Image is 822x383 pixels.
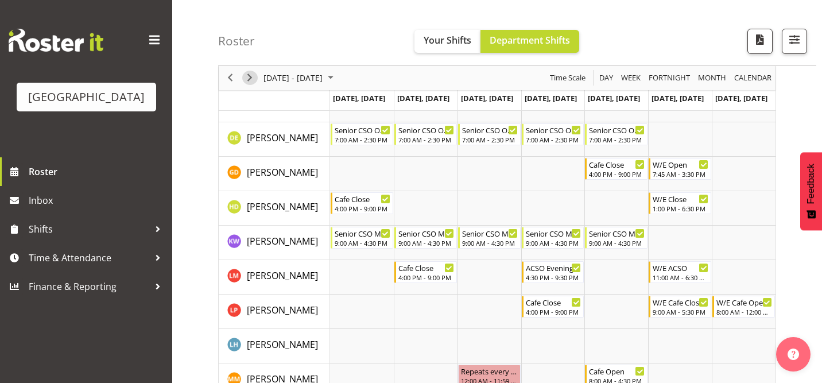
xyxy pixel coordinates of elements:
div: 4:30 PM - 9:30 PM [526,273,581,282]
button: Timeline Week [619,71,643,86]
span: [DATE], [DATE] [588,93,640,103]
a: [PERSON_NAME] [247,200,318,214]
div: Kirsteen Wilson"s event - Senior CSO Middle Begin From Thursday, September 4, 2025 at 9:00:00 AM ... [522,227,584,249]
a: [PERSON_NAME] [247,303,318,317]
div: Cafe Close [398,262,454,273]
div: W/E Close [653,193,708,204]
td: Luca Pudda resource [219,295,330,329]
div: next period [240,66,259,90]
td: Lynley Hamlin resource [219,329,330,363]
div: Senior CSO Middle [589,227,645,239]
div: Senior CSO Middle [335,227,390,239]
div: 9:00 AM - 4:30 PM [526,238,581,247]
div: 7:00 AM - 2:30 PM [462,135,518,144]
div: Cafe Close [526,296,581,308]
div: Senior CSO Middle [398,227,454,239]
div: Laura McDowall"s event - W/E ACSO Begin From Saturday, September 6, 2025 at 11:00:00 AM GMT+12:00... [649,261,711,283]
span: [PERSON_NAME] [247,269,318,282]
img: help-xxl-2.png [788,349,799,360]
div: Hana Davis"s event - Cafe Close Begin From Monday, September 1, 2025 at 4:00:00 PM GMT+12:00 Ends... [331,192,393,214]
span: [DATE], [DATE] [525,93,577,103]
span: [DATE], [DATE] [652,93,704,103]
span: Month [697,71,727,86]
span: Inbox [29,192,166,209]
a: [PERSON_NAME] [247,131,318,145]
a: [PERSON_NAME] [247,338,318,351]
span: Shifts [29,220,149,238]
span: Finance & Reporting [29,278,149,295]
span: Day [598,71,614,86]
div: W/E Cafe Close [653,296,708,308]
div: Senior CSO Middle [526,227,581,239]
div: 7:45 AM - 3:30 PM [653,169,708,179]
div: 4:00 PM - 9:00 PM [526,307,581,316]
div: 9:00 AM - 4:30 PM [335,238,390,247]
div: Luca Pudda"s event - Cafe Close Begin From Thursday, September 4, 2025 at 4:00:00 PM GMT+12:00 En... [522,296,584,318]
div: Donna Euston"s event - Senior CSO Opening Begin From Monday, September 1, 2025 at 7:00:00 AM GMT+... [331,123,393,145]
div: Senior CSO Middle [462,227,518,239]
a: [PERSON_NAME] [247,165,318,179]
div: Kirsteen Wilson"s event - Senior CSO Middle Begin From Wednesday, September 3, 2025 at 9:00:00 AM... [458,227,521,249]
div: Cafe Close [589,158,645,170]
div: September 01 - 07, 2025 [259,66,340,90]
span: [DATE], [DATE] [715,93,767,103]
div: 8:00 AM - 12:00 PM [716,307,772,316]
span: Feedback [806,164,816,204]
button: Timeline Month [696,71,728,86]
div: Senior CSO Opening [398,124,454,136]
button: September 2025 [262,71,339,86]
div: 4:00 PM - 9:00 PM [398,273,454,282]
div: Hana Davis"s event - W/E Close Begin From Saturday, September 6, 2025 at 1:00:00 PM GMT+12:00 End... [649,192,711,214]
div: Donna Euston"s event - Senior CSO Opening Begin From Thursday, September 4, 2025 at 7:00:00 AM GM... [522,123,584,145]
button: Timeline Day [598,71,615,86]
span: Time & Attendance [29,249,149,266]
button: Department Shifts [480,30,579,53]
div: 1:00 PM - 6:30 PM [653,204,708,213]
div: W/E Open [653,158,708,170]
button: Previous [223,71,238,86]
button: Feedback - Show survey [800,152,822,230]
span: [PERSON_NAME] [247,200,318,213]
div: previous period [220,66,240,90]
a: [PERSON_NAME] [247,269,318,283]
button: Your Shifts [414,30,480,53]
button: Filter Shifts [782,29,807,54]
span: Your Shifts [424,34,471,47]
div: Donna Euston"s event - Senior CSO Opening Begin From Tuesday, September 2, 2025 at 7:00:00 AM GMT... [394,123,457,145]
div: Laura McDowall"s event - ACSO Evening Begin From Thursday, September 4, 2025 at 4:30:00 PM GMT+12... [522,261,584,283]
div: [GEOGRAPHIC_DATA] [28,88,145,106]
td: Greer Dawson resource [219,157,330,191]
div: 9:00 AM - 5:30 PM [653,307,708,316]
div: W/E Cafe Open [716,296,772,308]
div: Greer Dawson"s event - Cafe Close Begin From Friday, September 5, 2025 at 4:00:00 PM GMT+12:00 En... [585,158,647,180]
button: Time Scale [548,71,588,86]
td: Laura McDowall resource [219,260,330,295]
span: [PERSON_NAME] [247,166,318,179]
span: [DATE], [DATE] [461,93,513,103]
button: Month [732,71,774,86]
span: [PERSON_NAME] [247,235,318,247]
div: ACSO Evening [526,262,581,273]
div: Donna Euston"s event - Senior CSO Opening Begin From Wednesday, September 3, 2025 at 7:00:00 AM G... [458,123,521,145]
td: Hana Davis resource [219,191,330,226]
span: [DATE], [DATE] [397,93,449,103]
a: [PERSON_NAME] [247,234,318,248]
div: 4:00 PM - 9:00 PM [335,204,390,213]
div: Repeats every [DATE] - [PERSON_NAME] [461,365,518,377]
div: 9:00 AM - 4:30 PM [462,238,518,247]
div: 7:00 AM - 2:30 PM [526,135,581,144]
button: Next [242,71,258,86]
div: Kirsteen Wilson"s event - Senior CSO Middle Begin From Monday, September 1, 2025 at 9:00:00 AM GM... [331,227,393,249]
td: Donna Euston resource [219,122,330,157]
span: [DATE] - [DATE] [262,71,324,86]
div: Cafe Close [335,193,390,204]
span: [PERSON_NAME] [247,304,318,316]
div: 9:00 AM - 4:30 PM [589,238,645,247]
div: Laura McDowall"s event - Cafe Close Begin From Tuesday, September 2, 2025 at 4:00:00 PM GMT+12:00... [394,261,457,283]
span: calendar [733,71,773,86]
div: Senior CSO Opening [526,124,581,136]
div: Luca Pudda"s event - W/E Cafe Open Begin From Sunday, September 7, 2025 at 8:00:00 AM GMT+12:00 E... [712,296,775,318]
div: Donna Euston"s event - Senior CSO Opening Begin From Friday, September 5, 2025 at 7:00:00 AM GMT+... [585,123,647,145]
div: Senior CSO Opening [462,124,518,136]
